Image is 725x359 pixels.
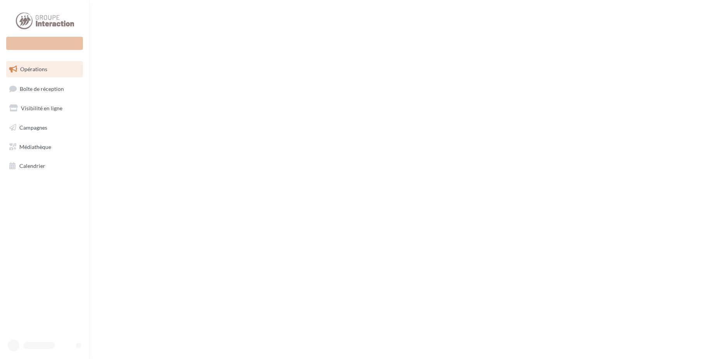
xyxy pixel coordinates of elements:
[19,143,51,150] span: Médiathèque
[21,105,62,111] span: Visibilité en ligne
[5,61,84,77] a: Opérations
[6,37,83,50] div: Nouvelle campagne
[20,85,64,92] span: Boîte de réception
[5,158,84,174] a: Calendrier
[19,162,45,169] span: Calendrier
[5,139,84,155] a: Médiathèque
[19,124,47,131] span: Campagnes
[20,66,47,72] span: Opérations
[5,120,84,136] a: Campagnes
[5,80,84,97] a: Boîte de réception
[5,100,84,116] a: Visibilité en ligne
